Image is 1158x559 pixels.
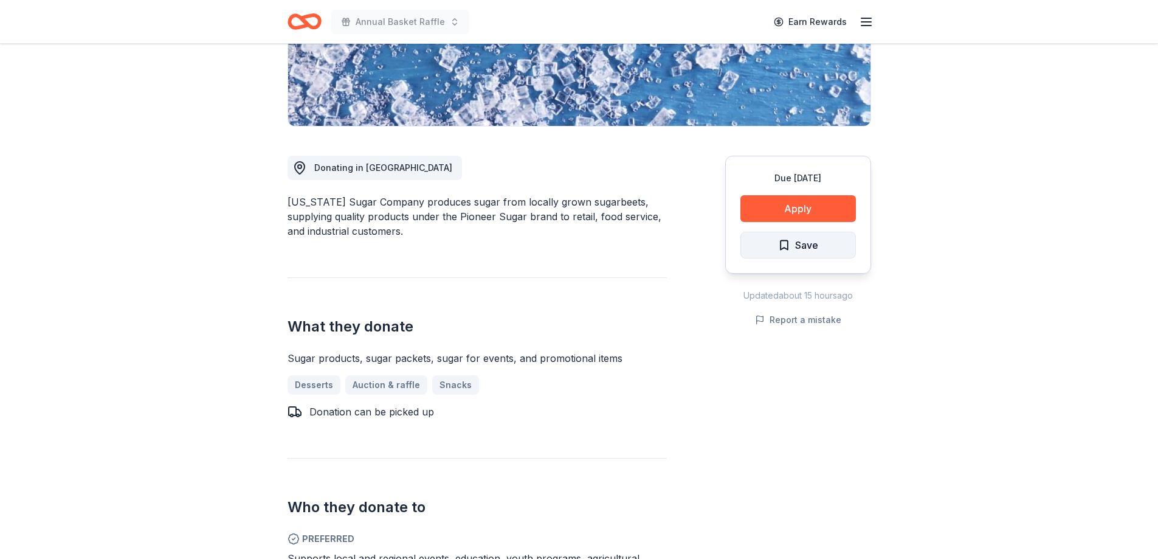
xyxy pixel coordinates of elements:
[740,232,856,259] button: Save
[288,532,667,546] span: Preferred
[725,288,871,303] div: Updated about 15 hours ago
[288,498,667,517] h2: Who they donate to
[288,195,667,238] div: [US_STATE] Sugar Company produces sugar from locally grown sugarbeets, supplying quality products...
[331,10,469,34] button: Annual Basket Raffle
[345,375,427,395] a: Auction & raffle
[767,11,854,33] a: Earn Rewards
[740,171,856,186] div: Due [DATE]
[288,351,667,366] div: Sugar products, sugar packets, sugar for events, and promotional items
[309,404,434,419] div: Donation can be picked up
[740,195,856,222] button: Apply
[432,375,479,395] a: Snacks
[288,375,340,395] a: Desserts
[755,313,841,327] button: Report a mistake
[314,162,452,173] span: Donating in [GEOGRAPHIC_DATA]
[288,317,667,336] h2: What they donate
[795,237,818,253] span: Save
[288,7,322,36] a: Home
[356,15,445,29] span: Annual Basket Raffle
